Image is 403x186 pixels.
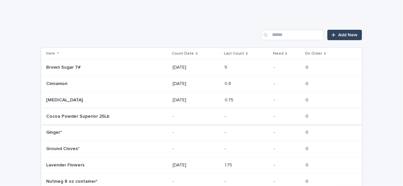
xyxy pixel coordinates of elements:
[305,50,322,57] p: On Order
[274,96,276,103] p: -
[225,96,235,103] p: 0.75
[327,30,362,40] a: Add New
[306,96,310,103] p: 0
[46,145,81,152] p: Ground Cloves*
[225,161,233,168] p: 1.75
[46,128,64,135] p: Ginger*
[173,65,220,70] p: [DATE]
[306,63,310,70] p: 0
[41,125,362,141] tr: Ginger*Ginger* --- -- 00
[274,63,276,70] p: -
[41,92,362,108] tr: [MEDICAL_DATA][MEDICAL_DATA] [DATE]0.750.75 -- 00
[274,178,276,184] p: -
[225,80,232,87] p: 0.8
[173,179,220,184] p: -
[225,178,227,184] p: -
[173,162,220,168] p: [DATE]
[41,157,362,173] tr: Lavender FlowersLavender Flowers [DATE]1.751.75 -- 00
[274,128,276,135] p: -
[306,128,310,135] p: 0
[274,145,276,152] p: -
[224,50,244,57] p: Last Count
[41,59,362,76] tr: Brown Sugar 7#Brown Sugar 7# [DATE]55 -- 00
[46,63,82,70] p: Brown Sugar 7#
[306,112,310,119] p: 0
[46,161,86,168] p: Lavender Flowers
[41,76,362,92] tr: CinnamonCinnamon [DATE]0.80.8 -- 00
[225,63,229,70] p: 5
[46,112,111,119] p: Cocoa Powder Superior 25Lb
[261,30,323,40] input: Search
[306,178,310,184] p: 0
[306,80,310,87] p: 0
[274,80,276,87] p: -
[46,50,55,57] p: Item
[173,130,220,135] p: -
[173,81,220,87] p: [DATE]
[46,96,84,103] p: [MEDICAL_DATA]
[173,146,220,152] p: -
[225,145,227,152] p: -
[339,33,358,37] span: Add New
[274,161,276,168] p: -
[225,128,227,135] p: -
[306,145,310,152] p: 0
[41,141,362,157] tr: Ground Cloves*Ground Cloves* --- -- 00
[173,97,220,103] p: [DATE]
[306,161,310,168] p: 0
[173,114,220,119] p: -
[41,108,362,125] tr: Cocoa Powder Superior 25LbCocoa Powder Superior 25Lb --- -- 00
[273,50,284,57] p: Need
[46,80,69,87] p: Cinnamon
[46,178,99,184] p: Nutmeg 8 oz container*
[225,112,227,119] p: -
[274,112,276,119] p: -
[172,50,194,57] p: Count Date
